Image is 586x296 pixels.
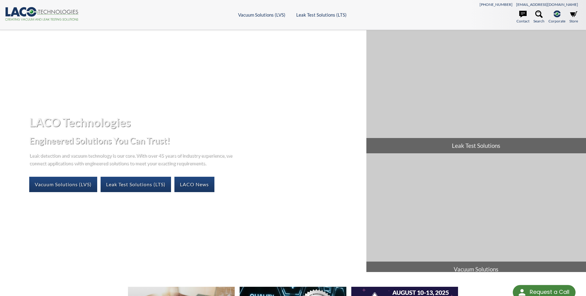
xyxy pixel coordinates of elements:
p: Leak detection and vacuum technology is our core. With over 45 years of industry experience, we c... [29,151,235,167]
a: Leak Test Solutions [366,30,586,153]
h2: Engineered Solutions You Can Trust! [29,135,361,146]
a: Store [569,10,578,24]
a: LACO News [174,177,214,192]
a: Leak Test Solutions (LTS) [296,12,347,18]
a: Contact [516,10,529,24]
a: Leak Test Solutions (LTS) [101,177,171,192]
a: Search [533,10,544,24]
span: Corporate [548,18,565,24]
a: Vacuum Solutions (LVS) [238,12,285,18]
h1: LACO Technologies [29,115,361,130]
a: [PHONE_NUMBER] [480,2,512,7]
span: Vacuum Solutions [366,262,586,277]
a: Vacuum Solutions [366,154,586,277]
a: Vacuum Solutions (LVS) [29,177,97,192]
a: [EMAIL_ADDRESS][DOMAIN_NAME] [516,2,578,7]
span: Leak Test Solutions [366,138,586,153]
